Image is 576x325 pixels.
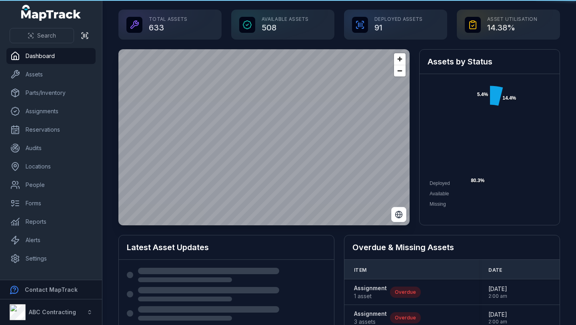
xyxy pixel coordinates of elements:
[354,284,387,292] strong: Assignment
[394,65,406,76] button: Zoom out
[6,122,96,138] a: Reservations
[21,5,81,21] a: MapTrack
[430,201,446,207] span: Missing
[352,242,552,253] h2: Overdue & Missing Assets
[10,28,74,43] button: Search
[354,310,387,318] strong: Assignment
[118,49,410,225] canvas: Map
[394,53,406,65] button: Zoom in
[6,48,96,64] a: Dashboard
[29,309,76,315] strong: ABC Contracting
[37,32,56,40] span: Search
[6,66,96,82] a: Assets
[390,287,421,298] div: Overdue
[6,103,96,119] a: Assignments
[6,195,96,211] a: Forms
[430,181,450,186] span: Deployed
[127,242,326,253] h2: Latest Asset Updates
[390,312,421,323] div: Overdue
[25,286,78,293] strong: Contact MapTrack
[488,285,507,299] time: 31/08/2024, 2:00:00 am
[488,319,507,325] span: 2:00 am
[354,292,387,300] span: 1 asset
[428,56,552,67] h2: Assets by Status
[488,311,507,319] span: [DATE]
[6,232,96,248] a: Alerts
[6,158,96,175] a: Locations
[6,85,96,101] a: Parts/Inventory
[488,285,507,293] span: [DATE]
[354,284,387,300] a: Assignment1 asset
[430,191,449,197] span: Available
[488,267,502,273] span: Date
[6,140,96,156] a: Audits
[488,311,507,325] time: 30/11/2024, 2:00:00 am
[391,207,406,222] button: Switch to Satellite View
[6,214,96,230] a: Reports
[354,267,366,273] span: Item
[488,293,507,299] span: 2:00 am
[6,251,96,267] a: Settings
[6,177,96,193] a: People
